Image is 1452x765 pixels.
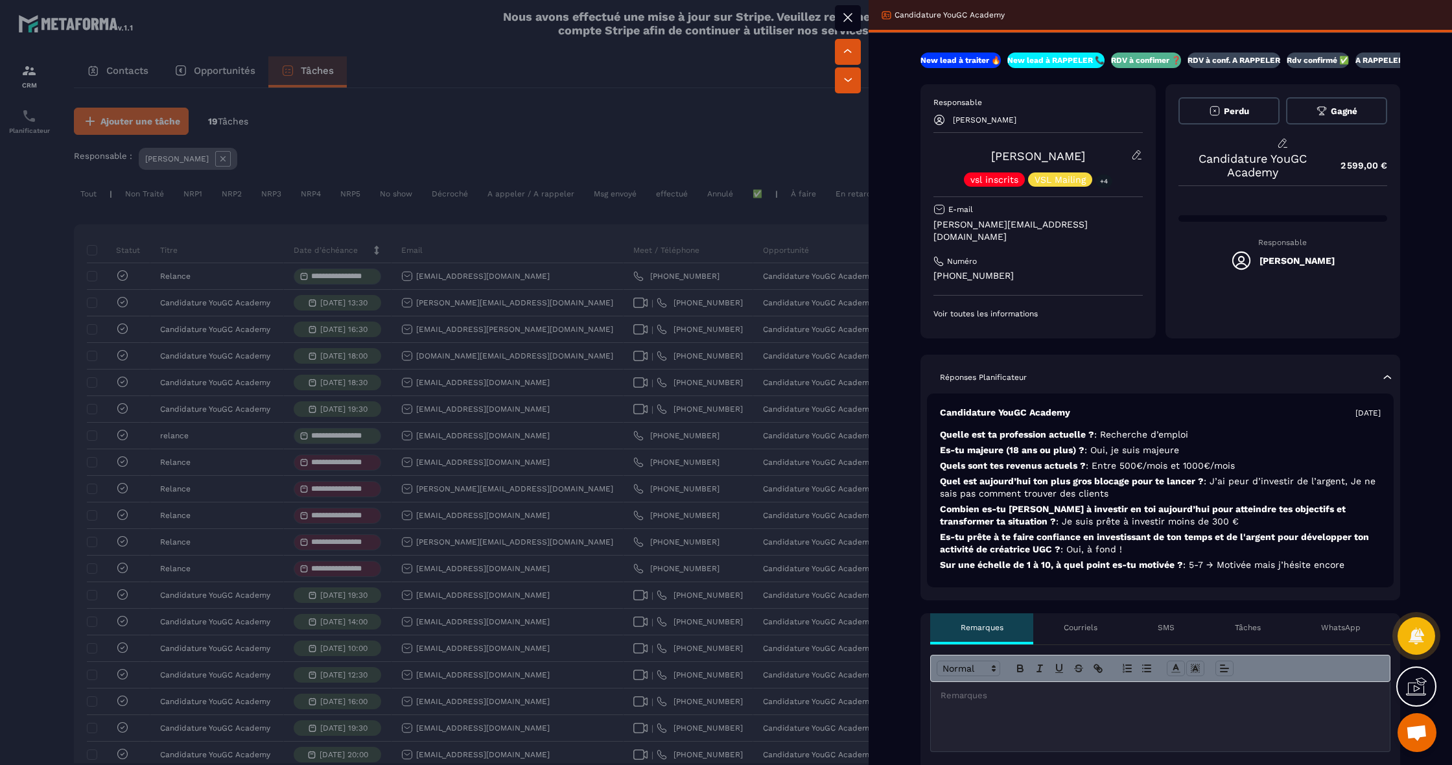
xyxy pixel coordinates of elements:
p: New lead à traiter 🔥 [920,55,1001,65]
p: Quelle est ta profession actuelle ? [940,429,1381,441]
span: : Oui, à fond ! [1060,544,1122,554]
p: [PERSON_NAME] [953,115,1016,124]
p: Combien es-tu [PERSON_NAME] à investir en toi aujourd’hui pour atteindre tes objectifs et transfo... [940,503,1381,528]
span: Gagné [1331,106,1357,116]
p: vsl inscrits [970,175,1018,184]
p: New lead à RAPPELER 📞 [1007,55,1105,65]
p: Candidature YouGC Academy [895,10,1005,20]
button: Gagné [1286,97,1387,124]
p: Responsable [1178,238,1388,247]
p: Candidature YouGC Academy [1178,152,1328,179]
p: +4 [1095,174,1112,188]
button: Perdu [1178,97,1280,124]
span: : Je suis prête à investir moins de 300 € [1056,516,1239,526]
p: RDV à confimer ❓ [1111,55,1181,65]
p: WhatsApp [1321,622,1361,633]
p: VSL Mailing [1035,175,1086,184]
span: : Oui, je suis majeure [1084,445,1179,455]
p: Remarques [961,622,1003,633]
p: Courriels [1064,622,1097,633]
p: Voir toutes les informations [933,309,1143,319]
a: Ouvrir le chat [1398,713,1436,752]
p: Sur une échelle de 1 à 10, à quel point es-tu motivée ? [940,559,1381,571]
p: [DATE] [1355,408,1381,418]
p: Réponses Planificateur [940,372,1027,383]
p: Candidature YouGC Academy [940,406,1070,419]
p: Es-tu prête à te faire confiance en investissant de ton temps et de l'argent pour développer ton ... [940,531,1381,556]
span: : Entre 500€/mois et 1000€/mois [1086,460,1235,471]
p: Responsable [933,97,1143,108]
span: Perdu [1224,106,1249,116]
a: [PERSON_NAME] [991,149,1085,163]
span: : Recherche d’emploi [1094,429,1188,440]
p: [PHONE_NUMBER] [933,270,1143,282]
p: Tâches [1235,622,1261,633]
p: [PERSON_NAME][EMAIL_ADDRESS][DOMAIN_NAME] [933,218,1143,243]
p: SMS [1158,622,1175,633]
p: RDV à conf. A RAPPELER [1188,55,1280,65]
p: Numéro [947,256,977,266]
p: Quels sont tes revenus actuels ? [940,460,1381,472]
p: Es-tu majeure (18 ans ou plus) ? [940,444,1381,456]
span: : 5-7 → Motivée mais j’hésite encore [1183,559,1344,570]
p: 2 599,00 € [1328,153,1387,178]
p: E-mail [948,204,973,215]
h5: [PERSON_NAME] [1259,255,1335,266]
p: Rdv confirmé ✅ [1287,55,1349,65]
p: Quel est aujourd’hui ton plus gros blocage pour te lancer ? [940,475,1381,500]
